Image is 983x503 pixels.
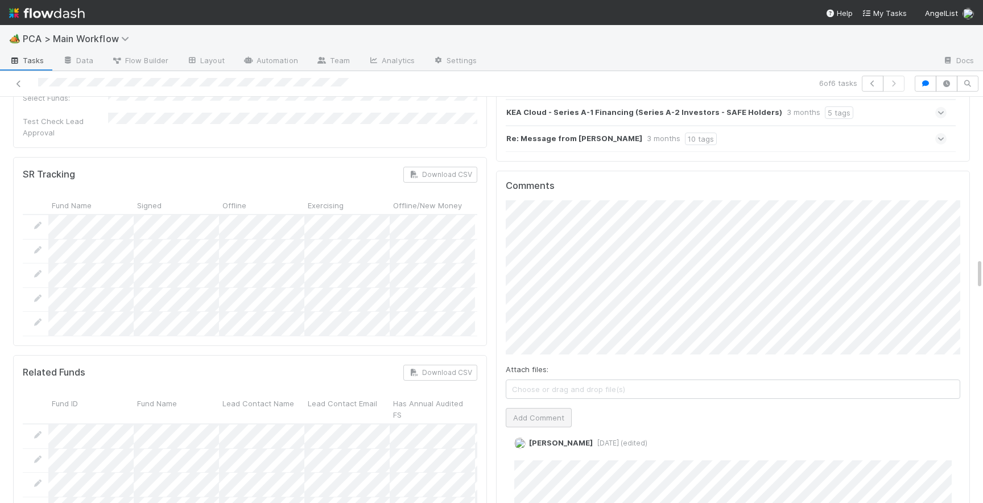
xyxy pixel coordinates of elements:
[234,52,307,71] a: Automation
[685,133,717,145] div: 10 tags
[23,169,75,180] h5: SR Tracking
[963,8,974,19] img: avatar_ba0ef937-97b0-4cb1-a734-c46f876909ef.png
[23,33,135,44] span: PCA > Main Workflow
[825,7,853,19] div: Help
[304,394,390,423] div: Lead Contact Email
[529,438,593,447] span: [PERSON_NAME]
[23,116,108,138] div: Test Check Lead Approval
[925,9,958,18] span: AngelList
[506,133,642,145] strong: Re: Message from [PERSON_NAME]
[102,52,177,71] a: Flow Builder
[403,365,477,381] button: Download CSV
[475,394,560,423] div: Has Annual Unaudited FS
[403,167,477,183] button: Download CSV
[506,180,960,192] h5: Comments
[134,394,219,423] div: Fund Name
[111,55,168,66] span: Flow Builder
[825,106,853,119] div: 5 tags
[23,367,85,378] h5: Related Funds
[177,52,234,71] a: Layout
[506,408,572,427] button: Add Comment
[593,439,647,447] span: [DATE] (edited)
[424,52,486,71] a: Settings
[647,133,680,145] div: 3 months
[219,196,304,214] div: Offline
[9,34,20,43] span: 🏕️
[9,55,44,66] span: Tasks
[514,438,526,449] img: avatar_ba0ef937-97b0-4cb1-a734-c46f876909ef.png
[48,394,134,423] div: Fund ID
[862,7,907,19] a: My Tasks
[390,196,475,214] div: Offline/New Money
[53,52,102,71] a: Data
[506,106,782,119] strong: KEA Cloud - Series A-1 Financing (Series A-2 Investors - SAFE Holders)
[219,394,304,423] div: Lead Contact Name
[9,3,85,23] img: logo-inverted-e16ddd16eac7371096b0.svg
[23,92,108,104] div: Select Funds:
[787,106,820,119] div: 3 months
[506,380,960,398] span: Choose or drag and drop file(s)
[48,196,134,214] div: Fund Name
[819,77,857,89] span: 6 of 6 tasks
[307,52,359,71] a: Team
[134,196,219,214] div: Signed
[862,9,907,18] span: My Tasks
[506,364,548,375] label: Attach files:
[359,52,424,71] a: Analytics
[390,394,475,423] div: Has Annual Audited FS
[304,196,390,214] div: Exercising
[934,52,983,71] a: Docs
